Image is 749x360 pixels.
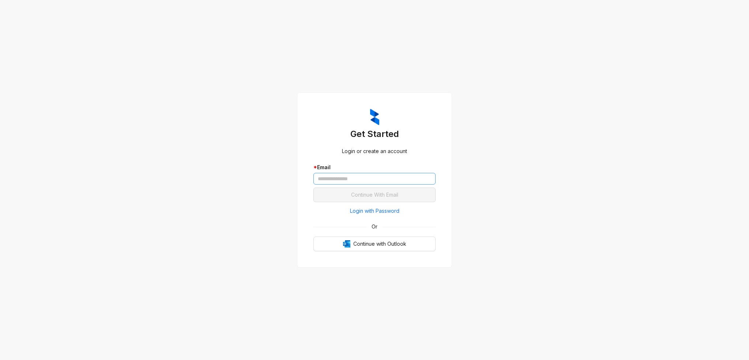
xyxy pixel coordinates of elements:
button: Continue With Email [313,188,436,202]
span: Login with Password [350,207,399,215]
div: Email [313,163,436,171]
div: Login or create an account [313,147,436,155]
img: ZumaIcon [370,109,379,126]
button: Login with Password [313,205,436,217]
button: OutlookContinue with Outlook [313,237,436,251]
span: Or [366,223,383,231]
h3: Get Started [313,128,436,140]
span: Continue with Outlook [353,240,406,248]
img: Outlook [343,240,350,248]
